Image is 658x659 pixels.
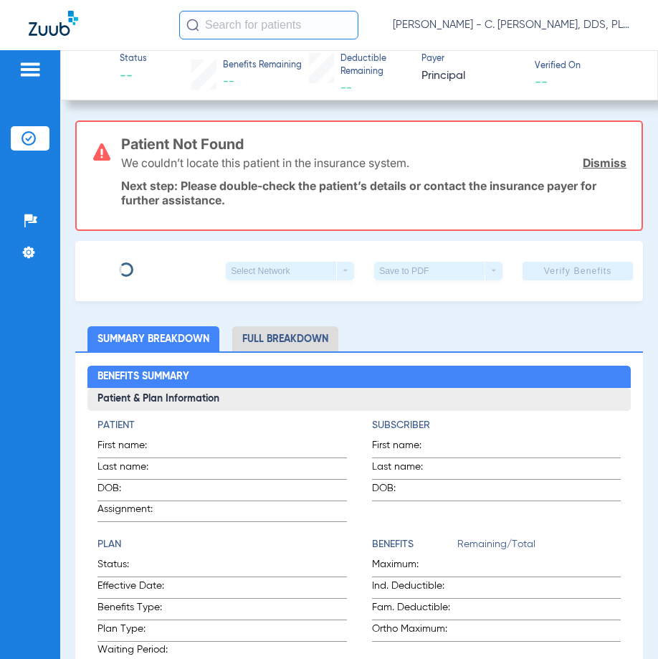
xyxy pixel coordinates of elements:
span: Benefits Type: [97,600,203,620]
span: Status: [97,557,203,577]
span: Payer [421,53,522,66]
span: Last name: [372,460,442,479]
span: Principal [421,67,522,85]
span: Verified On [535,60,635,73]
h3: Patient Not Found [121,137,626,151]
span: [PERSON_NAME] - C. [PERSON_NAME], DDS, PLLC dba [PERSON_NAME] Dentistry [393,18,629,32]
span: First name: [97,438,168,457]
span: Remaining/Total [457,537,621,557]
img: Zuub Logo [29,11,78,36]
input: Search for patients [179,11,358,39]
span: Last name: [97,460,168,479]
span: Effective Date: [97,579,203,598]
li: Full Breakdown [232,326,338,351]
img: error-icon [93,143,110,161]
span: Assignment: [97,502,168,521]
span: Plan Type: [97,622,203,641]
span: DOB: [372,481,442,501]
p: We couldn’t locate this patient in the insurance system. [121,156,409,170]
span: -- [340,82,352,94]
h4: Patient [97,418,346,433]
h4: Subscriber [372,418,621,433]
img: hamburger-icon [19,61,42,78]
span: Deductible Remaining [340,53,409,78]
span: -- [535,74,548,89]
span: Ind. Deductible: [372,579,457,598]
li: Summary Breakdown [87,326,219,351]
h4: Plan [97,537,346,552]
span: Benefits Remaining [223,60,302,72]
span: -- [120,67,147,85]
h2: Benefits Summary [87,366,630,389]
span: Maximum: [372,557,457,577]
span: Fam. Deductible: [372,600,457,620]
app-breakdown-title: Benefits [372,537,457,557]
a: Dismiss [583,156,626,170]
span: -- [223,76,234,87]
h3: Patient & Plan Information [87,388,630,411]
h4: Benefits [372,537,457,552]
img: Search Icon [186,19,199,32]
span: First name: [372,438,442,457]
span: Ortho Maximum: [372,622,457,641]
span: Status [120,53,147,66]
span: DOB: [97,481,168,501]
p: Next step: Please double-check the patient’s details or contact the insurance payer for further a... [121,179,626,207]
